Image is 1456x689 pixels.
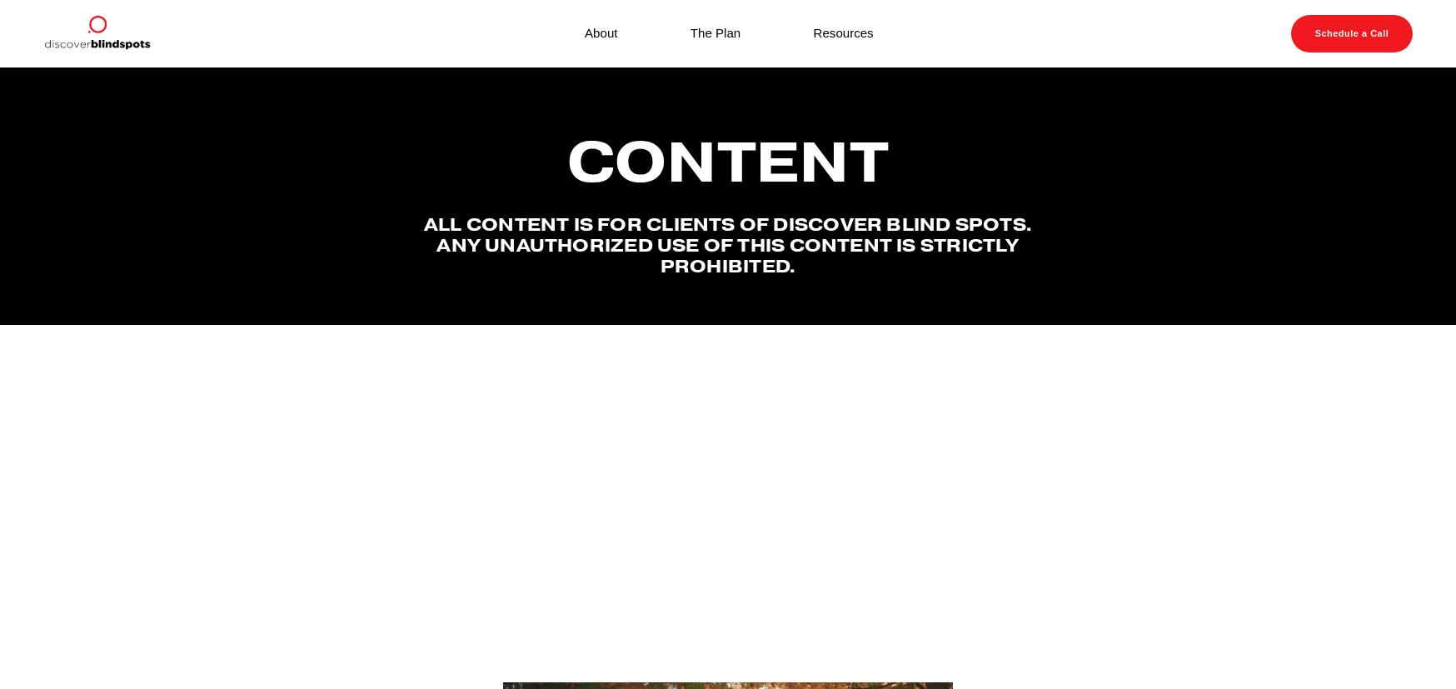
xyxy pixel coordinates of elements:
[814,22,874,45] a: Resources
[1291,15,1412,53] a: Schedule a Call
[691,22,740,45] a: The Plan
[388,132,1068,192] h2: Content
[1116,627,1258,650] span: Voice Overs
[67,627,471,650] span: Thought LEadership Video Scripts
[585,22,617,45] a: About
[388,214,1068,277] h4: All content is for Clients of Discover Blind spots. Any unauthorized use of this content is stric...
[631,627,825,650] span: One word blogs
[43,14,150,52] img: Discover Blind Spots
